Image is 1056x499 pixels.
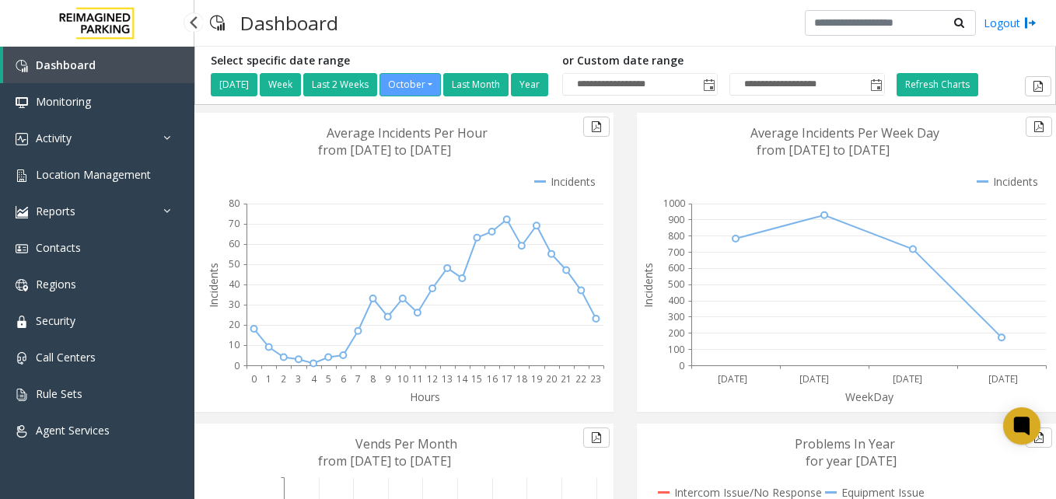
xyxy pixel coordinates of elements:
[36,350,96,365] span: Call Centers
[36,240,81,255] span: Contacts
[16,352,28,365] img: 'icon'
[590,372,601,386] text: 23
[984,15,1037,31] a: Logout
[1025,76,1051,96] button: Export to pdf
[641,263,656,308] text: Incidents
[251,372,257,386] text: 0
[16,169,28,182] img: 'icon'
[3,47,194,83] a: Dashboard
[867,74,884,96] span: Toggle popup
[326,372,331,386] text: 5
[229,277,240,291] text: 40
[668,213,684,226] text: 900
[370,372,376,386] text: 8
[16,389,28,401] img: 'icon'
[229,217,240,230] text: 70
[1026,427,1052,448] button: Export to pdf
[16,206,28,218] img: 'icon'
[531,372,542,386] text: 19
[1024,15,1037,31] img: logout
[456,372,468,386] text: 14
[799,372,829,386] text: [DATE]
[442,372,453,386] text: 13
[988,372,1018,386] text: [DATE]
[229,298,240,311] text: 30
[36,386,82,401] span: Rule Sets
[36,58,96,72] span: Dashboard
[311,372,317,386] text: 4
[487,372,498,386] text: 16
[412,372,423,386] text: 11
[234,359,240,372] text: 0
[757,141,890,159] text: from [DATE] to [DATE]
[36,423,110,438] span: Agent Services
[36,313,75,328] span: Security
[233,4,346,42] h3: Dashboard
[36,167,151,182] span: Location Management
[668,246,684,259] text: 700
[355,435,457,452] text: Vends Per Month
[36,94,91,109] span: Monitoring
[229,197,240,210] text: 80
[229,318,240,331] text: 20
[718,372,747,386] text: [DATE]
[295,372,301,386] text: 3
[546,372,557,386] text: 20
[583,427,610,448] button: Export to pdf
[668,277,684,291] text: 500
[668,343,684,356] text: 100
[281,372,286,386] text: 2
[16,279,28,291] img: 'icon'
[516,372,527,386] text: 18
[211,54,551,68] h5: Select specific date range
[575,372,586,386] text: 22
[561,372,572,386] text: 21
[663,197,685,210] text: 1000
[562,54,885,68] h5: or Custom date range
[397,372,408,386] text: 10
[379,73,441,96] button: October
[229,257,240,270] text: 50
[700,74,717,96] span: Toggle popup
[210,4,225,42] img: pageIcon
[341,372,346,386] text: 6
[427,372,438,386] text: 12
[893,372,922,386] text: [DATE]
[303,73,377,96] button: Last 2 Weeks
[443,73,509,96] button: Last Month
[897,73,978,96] button: Refresh Charts
[1026,117,1052,137] button: Export to pdf
[36,277,76,291] span: Regions
[355,372,361,386] text: 7
[679,359,684,372] text: 0
[16,316,28,328] img: 'icon'
[211,73,257,96] button: [DATE]
[16,425,28,438] img: 'icon'
[845,389,894,404] text: WeekDay
[471,372,482,386] text: 15
[668,294,684,307] text: 400
[583,117,610,137] button: Export to pdf
[750,124,939,141] text: Average Incidents Per Week Day
[229,338,240,351] text: 10
[36,204,75,218] span: Reports
[511,73,548,96] button: Year
[668,310,684,323] text: 300
[385,372,390,386] text: 9
[502,372,512,386] text: 17
[668,229,684,243] text: 800
[266,372,271,386] text: 1
[36,131,72,145] span: Activity
[668,326,684,340] text: 200
[795,435,895,452] text: Problems In Year
[318,452,451,469] text: from [DATE] to [DATE]
[668,261,684,274] text: 600
[16,60,28,72] img: 'icon'
[806,452,897,469] text: for year [DATE]
[410,389,440,404] text: Hours
[206,263,221,308] text: Incidents
[327,124,488,141] text: Average Incidents Per Hour
[16,243,28,255] img: 'icon'
[318,141,451,159] text: from [DATE] to [DATE]
[16,96,28,109] img: 'icon'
